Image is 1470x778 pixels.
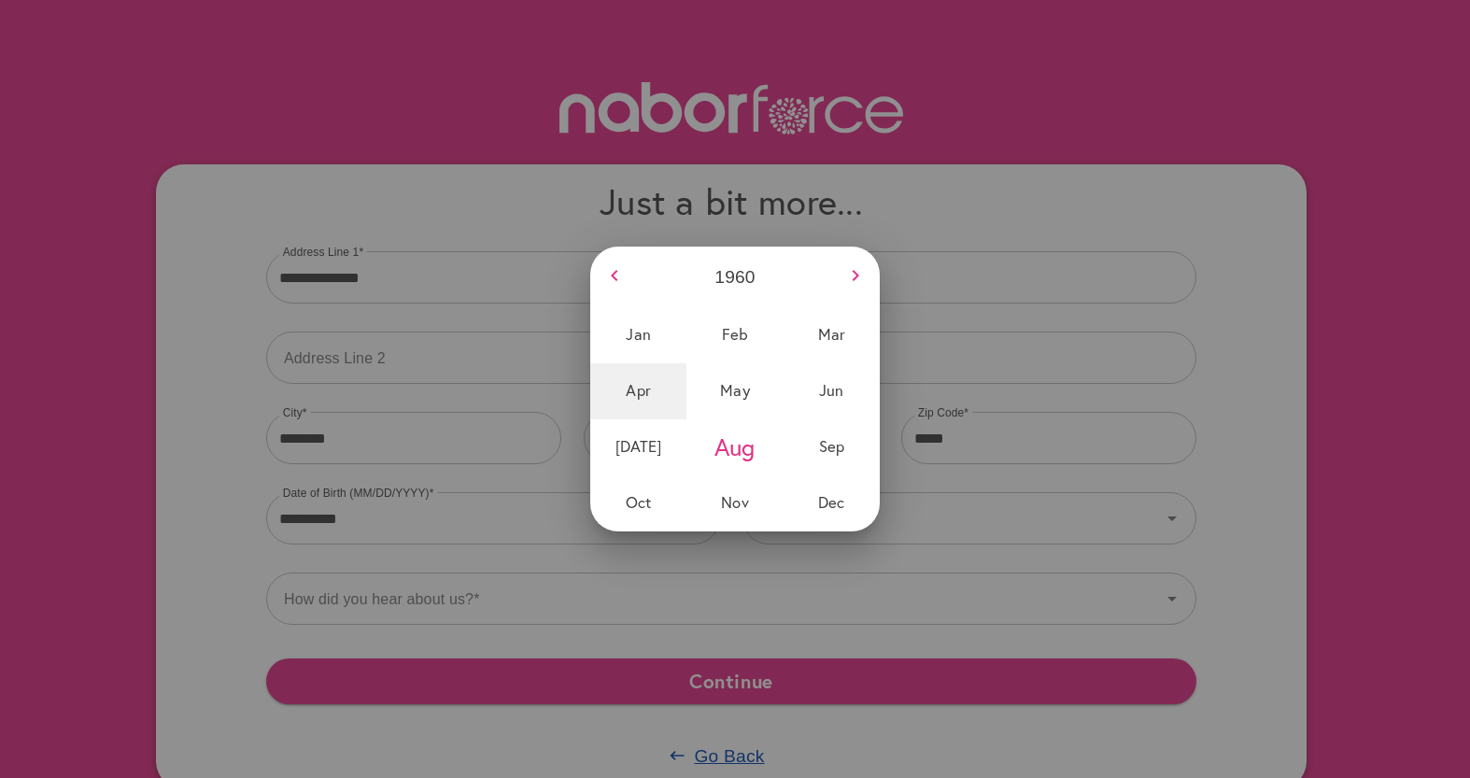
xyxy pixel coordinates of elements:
[590,307,686,363] button: January
[818,489,844,516] h6: Dec
[596,257,633,294] button: Go to previous year 1959
[837,257,874,294] button: Go to next year 1961
[720,377,749,404] h6: May
[722,321,748,348] h6: Feb
[784,363,880,419] button: June
[590,419,686,475] button: July
[590,363,686,419] button: April
[686,363,783,419] button: May
[819,377,843,404] h6: Jun
[686,307,783,363] button: February
[639,264,831,286] button: 1960
[626,377,650,404] h6: Apr
[714,431,755,462] h5: Aug
[818,321,845,348] h6: Mar
[721,489,748,516] h6: Nov
[784,475,880,531] button: December
[639,264,831,291] p: 1960
[686,419,783,475] button: August
[626,489,651,516] h6: Oct
[590,475,686,531] button: October
[819,433,844,460] h6: Sep
[784,419,880,475] button: September
[626,321,650,348] h6: Jan
[784,307,880,363] button: March
[686,475,783,531] button: November
[615,433,662,460] h6: [DATE]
